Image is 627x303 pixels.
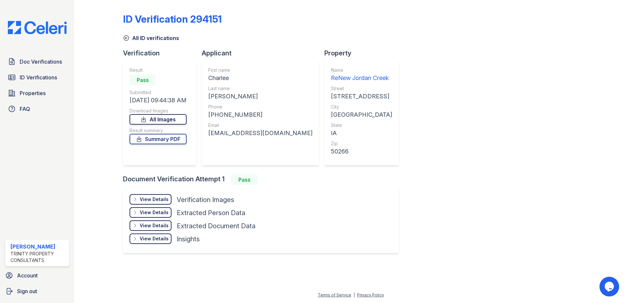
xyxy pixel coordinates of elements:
a: Name ReNew Jordan Creek [331,67,392,83]
a: Account [3,269,72,282]
div: Verification Images [177,195,234,204]
div: Result summary [130,127,187,134]
div: [GEOGRAPHIC_DATA] [331,110,392,119]
div: 50266 [331,147,392,156]
div: Extracted Person Data [177,208,245,217]
div: View Details [140,209,169,216]
span: ID Verifications [20,73,57,81]
a: Terms of Service [318,293,351,297]
div: Street [331,85,392,92]
a: FAQ [5,102,69,115]
span: Account [17,272,38,279]
div: ReNew Jordan Creek [331,73,392,83]
a: Doc Verifications [5,55,69,68]
div: View Details [140,196,169,203]
div: | [354,293,355,297]
div: Download Images [130,108,187,114]
div: View Details [140,235,169,242]
span: FAQ [20,105,30,113]
div: [DATE] 09:44:38 AM [130,96,187,105]
div: Charlee [208,73,313,83]
div: [STREET_ADDRESS] [331,92,392,101]
div: Last name [208,85,313,92]
div: First name [208,67,313,73]
div: Submitted [130,89,187,96]
div: Phone [208,104,313,110]
div: ID Verification 294151 [123,13,222,25]
iframe: chat widget [599,277,620,296]
a: Sign out [3,285,72,298]
a: All ID verifications [123,34,179,42]
div: Zip [331,140,392,147]
span: Properties [20,89,46,97]
a: ID Verifications [5,71,69,84]
div: Insights [177,234,200,244]
div: View Details [140,222,169,229]
div: Email [208,122,313,129]
div: Property [324,49,404,58]
div: Trinity Property Consultants [10,251,67,264]
div: City [331,104,392,110]
div: Name [331,67,392,73]
div: Pass [130,75,156,85]
div: Verification [123,49,202,58]
div: Pass [231,174,257,185]
div: Document Verification Attempt 1 [123,174,404,185]
div: [PERSON_NAME] [10,243,67,251]
div: [PHONE_NUMBER] [208,110,313,119]
div: [EMAIL_ADDRESS][DOMAIN_NAME] [208,129,313,138]
a: Summary PDF [130,134,187,144]
a: Properties [5,87,69,100]
span: Doc Verifications [20,58,62,66]
a: Privacy Policy [357,293,384,297]
div: Applicant [202,49,324,58]
div: State [331,122,392,129]
a: All Images [130,114,187,125]
div: Result [130,67,187,73]
div: [PERSON_NAME] [208,92,313,101]
span: Sign out [17,287,37,295]
div: Extracted Document Data [177,221,255,231]
div: IA [331,129,392,138]
img: CE_Logo_Blue-a8612792a0a2168367f1c8372b55b34899dd931a85d93a1a3d3e32e68fde9ad4.png [3,21,72,34]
